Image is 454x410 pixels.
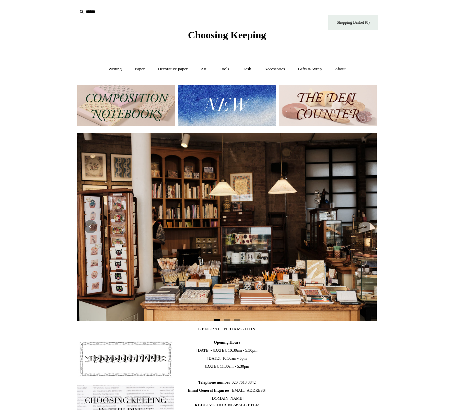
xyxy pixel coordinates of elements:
a: Writing [102,60,128,78]
span: [EMAIL_ADDRESS][DOMAIN_NAME] [188,388,266,401]
b: Opening Hours [214,340,240,345]
a: Art [195,60,212,78]
b: Email General Inquiries: [188,388,231,393]
a: Choosing Keeping [188,35,266,39]
img: 20250131 INSIDE OF THE SHOP.jpg__PID:b9484a69-a10a-4bde-9e8d-1408d3d5e6ad [77,133,377,321]
a: Shopping Basket (0) [328,15,378,30]
button: Page 3 [234,319,240,321]
a: Desk [236,60,257,78]
b: Telephone number [198,380,232,385]
button: Previous [84,220,97,233]
a: Decorative paper [152,60,194,78]
img: The Deli Counter [279,85,377,126]
span: RECEIVE OUR NEWSLETTER [179,402,275,408]
span: GENERAL INFORMATION [198,326,256,331]
img: New.jpg__PID:f73bdf93-380a-4a35-bcfe-7823039498e1 [178,85,276,126]
img: pf-4db91bb9--1305-Newsletter-Button_1200x.jpg [77,338,174,380]
button: Next [357,220,370,233]
span: [DATE] - [DATE]: 10:30am - 5:30pm [DATE]: 10.30am - 6pm [DATE]: 11.30am - 5.30pm 020 7613 3842 [179,338,275,402]
a: Tools [214,60,235,78]
a: Accessories [258,60,291,78]
button: Page 2 [224,319,230,321]
img: 202302 Composition ledgers.jpg__PID:69722ee6-fa44-49dd-a067-31375e5d54ec [77,85,175,126]
a: Gifts & Wrap [292,60,328,78]
a: Paper [129,60,151,78]
a: About [329,60,352,78]
button: Page 1 [214,319,220,321]
b: : [230,380,232,385]
span: Choosing Keeping [188,29,266,40]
